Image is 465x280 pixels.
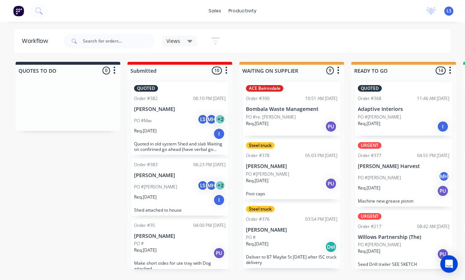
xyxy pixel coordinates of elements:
[134,233,226,239] p: [PERSON_NAME]
[134,161,158,168] div: Order #383
[22,37,52,45] div: Workflow
[358,261,449,267] p: Seed Drill trailer SEE SKETCH
[134,240,144,247] p: PO #
[205,5,225,16] div: sales
[197,114,208,125] div: LS
[134,222,155,229] div: Order #35
[193,222,226,229] div: 04:00 PM [DATE]
[215,180,226,191] div: + 2
[134,260,226,271] p: Make short sides for ute tray with Dog attached.
[134,85,158,92] div: QUOTED
[134,247,157,253] p: Req. [DATE]
[243,203,340,268] div: Steel truckOrder #37603:54 PM [DATE][PERSON_NAME]PO #Req.[DATE]DelDeliver to 87 Maybe St [DATE] a...
[246,114,296,120] p: PO #re: [PERSON_NAME]
[246,106,337,112] p: Bombala Waste Management
[213,247,225,259] div: PU
[246,206,275,212] div: Steel truck
[358,213,381,220] div: URGENT
[355,210,452,270] div: URGENTOrder #21708:42 AM [DATE]Willows Partnership (The)PO #[PERSON_NAME]Req.[DATE]PUSeed Drill t...
[213,194,225,206] div: I
[358,198,449,204] p: Machine new grease piston
[206,114,217,125] div: MH
[246,171,289,177] p: PO #[PERSON_NAME]
[246,85,283,92] div: ACE Bairnsdale
[355,82,452,136] div: QUOTEDOrder #36811:46 AM [DATE]Adaptive InteriorsPO #[PERSON_NAME]Req.[DATE]I
[355,139,452,207] div: URGENTOrder #37704:55 PM [DATE][PERSON_NAME] HarvestPO #[PERSON_NAME]MHReq.[DATE]PUMachine new gr...
[246,177,268,184] p: Req. [DATE]
[358,120,380,127] p: Req. [DATE]
[13,5,24,16] img: Factory
[358,163,449,169] p: [PERSON_NAME] Harvest
[246,216,270,223] div: Order #376
[437,248,449,260] div: PU
[325,121,337,132] div: PU
[440,255,458,273] div: Open Intercom Messenger
[246,241,268,247] p: Req. [DATE]
[193,161,226,168] div: 06:23 PM [DATE]
[358,241,401,248] p: PO #[PERSON_NAME]
[134,95,158,102] div: Order #382
[358,234,449,240] p: Willows Partnership (The)
[83,34,155,48] input: Search for orders...
[358,85,382,92] div: QUOTED
[417,152,449,159] div: 04:55 PM [DATE]
[246,142,275,149] div: Steel truck
[305,95,337,102] div: 10:51 AM [DATE]
[417,95,449,102] div: 11:46 AM [DATE]
[417,223,449,230] div: 08:42 AM [DATE]
[358,185,380,191] p: Req. [DATE]
[197,180,208,191] div: LS
[213,128,225,140] div: I
[437,185,449,197] div: PU
[358,223,381,230] div: Order #217
[131,82,229,155] div: QUOTEDOrder #38206:10 PM [DATE][PERSON_NAME]PO #MaxLSMH+2Req.[DATE]IQuoted in old system Shed and...
[246,227,337,233] p: [PERSON_NAME]
[246,191,337,196] p: Post caps
[438,171,449,182] div: MH
[225,5,260,16] div: productivity
[131,219,229,275] div: Order #3504:00 PM [DATE][PERSON_NAME]PO #Req.[DATE]PUMake short sides for ute tray with Dog attac...
[134,106,226,112] p: [PERSON_NAME]
[243,82,340,136] div: ACE BairnsdaleOrder #39010:51 AM [DATE]Bombala Waste ManagementPO #re: [PERSON_NAME]Req.[DATE]PU
[246,234,256,241] p: PO #
[166,37,180,45] span: Views
[358,95,381,102] div: Order #368
[305,216,337,223] div: 03:54 PM [DATE]
[358,175,401,181] p: PO #[PERSON_NAME]
[215,114,226,125] div: + 2
[134,194,157,200] p: Req. [DATE]
[446,8,452,14] span: LS
[134,207,226,213] p: Shed attached to house
[134,172,226,179] p: [PERSON_NAME]
[134,184,177,190] p: PO #[PERSON_NAME]
[305,152,337,159] div: 05:03 PM [DATE]
[325,241,337,253] div: Del
[358,106,449,112] p: Adaptive Interiors
[246,254,337,265] p: Deliver to 87 Maybe St [DATE] after ISC truck delivery
[246,163,337,169] p: [PERSON_NAME]
[134,141,226,152] p: Quoted in old system Shed and slab Waiting on confirmed go ahead (have verbal go ahead from [PERS...
[358,142,381,149] div: URGENT
[131,159,229,216] div: Order #38306:23 PM [DATE][PERSON_NAME]PO #[PERSON_NAME]LSMH+2Req.[DATE]IShed attached to house
[358,114,401,120] p: PO #[PERSON_NAME]
[325,178,337,189] div: PU
[358,248,380,255] p: Req. [DATE]
[246,95,270,102] div: Order #390
[193,95,226,102] div: 06:10 PM [DATE]
[246,152,270,159] div: Order #378
[246,120,268,127] p: Req. [DATE]
[243,139,340,199] div: Steel truckOrder #37805:03 PM [DATE][PERSON_NAME]PO #[PERSON_NAME]Req.[DATE]PUPost caps
[206,180,217,191] div: MH
[358,152,381,159] div: Order #377
[134,128,157,134] p: Req. [DATE]
[134,117,152,124] p: PO #Max
[437,121,449,132] div: I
